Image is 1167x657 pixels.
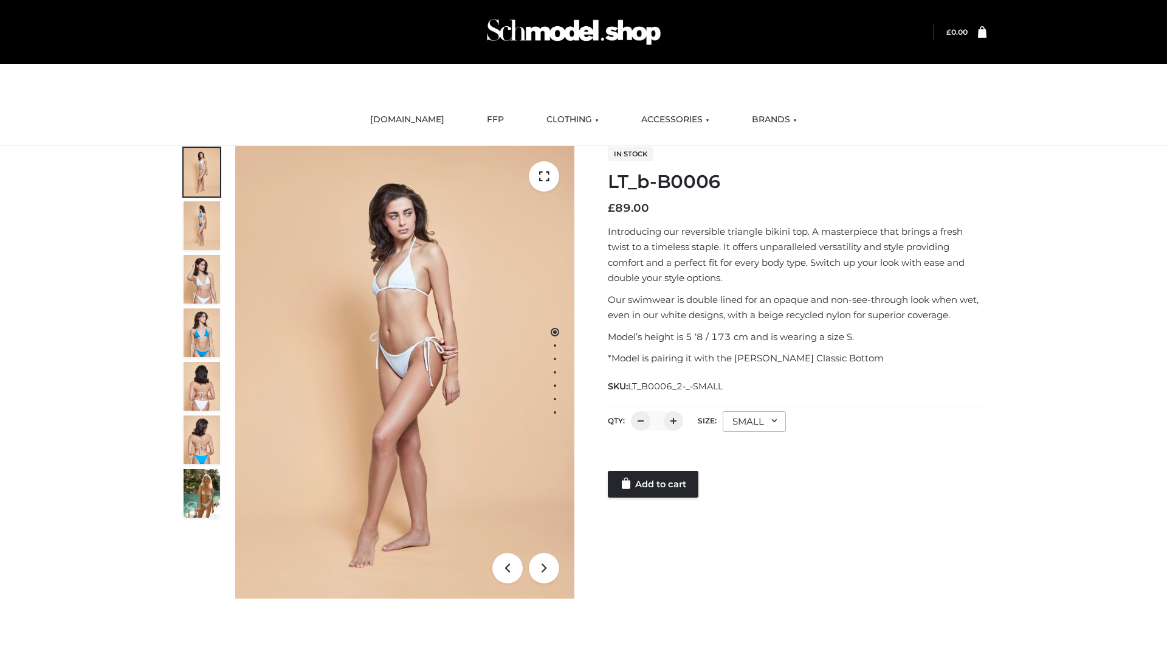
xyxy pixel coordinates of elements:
[608,329,986,345] p: Model’s height is 5 ‘8 / 173 cm and is wearing a size S.
[743,106,806,133] a: BRANDS
[608,147,653,161] span: In stock
[608,350,986,366] p: *Model is pairing it with the [PERSON_NAME] Classic Bottom
[946,27,968,36] bdi: 0.00
[235,146,574,599] img: ArielClassicBikiniTop_CloudNine_AzureSky_OW114ECO_1
[184,255,220,304] img: ArielClassicBikiniTop_CloudNine_AzureSky_OW114ECO_3-scaled.jpg
[184,148,220,196] img: ArielClassicBikiniTop_CloudNine_AzureSky_OW114ECO_1-scaled.jpg
[608,471,698,498] a: Add to cart
[698,416,717,425] label: Size:
[483,8,665,56] img: Schmodel Admin 964
[608,201,649,215] bdi: 89.00
[608,171,986,193] h1: LT_b-B0006
[946,27,968,36] a: £0.00
[608,292,986,323] p: Our swimwear is double lined for an opaque and non-see-through look when wet, even in our white d...
[632,106,718,133] a: ACCESSORIES
[537,106,608,133] a: CLOTHING
[946,27,951,36] span: £
[608,201,615,215] span: £
[608,416,625,425] label: QTY:
[184,415,220,464] img: ArielClassicBikiniTop_CloudNine_AzureSky_OW114ECO_8-scaled.jpg
[361,106,453,133] a: [DOMAIN_NAME]
[184,201,220,250] img: ArielClassicBikiniTop_CloudNine_AzureSky_OW114ECO_2-scaled.jpg
[608,224,986,286] p: Introducing our reversible triangle bikini top. A masterpiece that brings a fresh twist to a time...
[478,106,513,133] a: FFP
[184,469,220,518] img: Arieltop_CloudNine_AzureSky2.jpg
[184,308,220,357] img: ArielClassicBikiniTop_CloudNine_AzureSky_OW114ECO_4-scaled.jpg
[628,381,723,392] span: LT_B0006_2-_-SMALL
[723,411,786,432] div: SMALL
[184,362,220,411] img: ArielClassicBikiniTop_CloudNine_AzureSky_OW114ECO_7-scaled.jpg
[608,379,724,394] span: SKU:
